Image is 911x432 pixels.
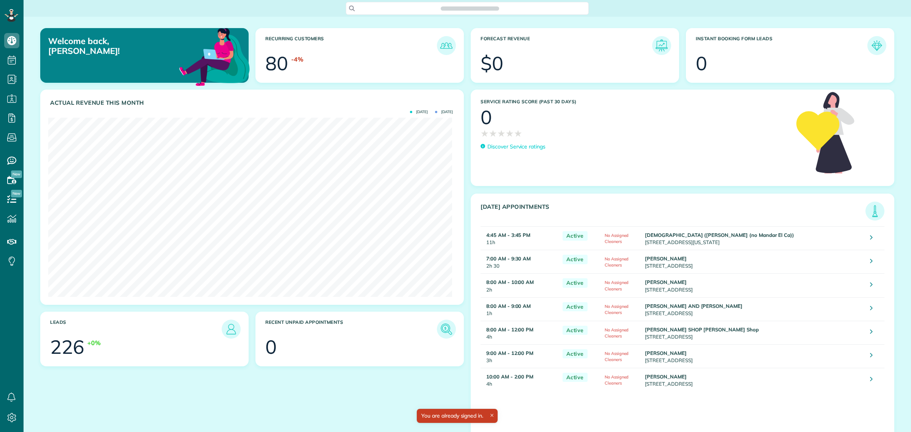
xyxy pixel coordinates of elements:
h3: Service Rating score (past 30 days) [481,99,789,104]
span: Active [563,373,588,382]
div: -4% [291,55,303,64]
td: [STREET_ADDRESS][US_STATE] [643,227,864,250]
span: No Assigned Cleaners [605,256,629,268]
td: 11h [481,227,559,250]
h3: Leads [50,320,222,339]
p: Welcome back, [PERSON_NAME]! [48,36,183,56]
span: No Assigned Cleaners [605,351,629,362]
td: 2h 30 [481,250,559,274]
td: [STREET_ADDRESS] [643,321,864,344]
td: 4h [481,368,559,391]
strong: 9:00 AM - 12:00 PM [486,350,533,356]
td: [STREET_ADDRESS] [643,297,864,321]
div: +0% [87,339,101,347]
div: 80 [265,54,288,73]
strong: 8:00 AM - 12:00 PM [486,326,533,333]
strong: [PERSON_NAME] [645,350,687,356]
span: [DATE] [435,110,453,114]
td: 4h [481,321,559,344]
td: 1h [481,297,559,321]
span: ★ [506,127,514,140]
span: New [11,190,22,197]
span: [DATE] [410,110,428,114]
div: 0 [481,108,492,127]
strong: 8:00 AM - 10:00 AM [486,279,534,285]
span: Active [563,231,588,241]
p: Discover Service ratings [487,143,545,151]
strong: [PERSON_NAME] [645,374,687,380]
strong: 7:00 AM - 9:30 AM [486,255,531,262]
span: ★ [514,127,522,140]
h3: Forecast Revenue [481,36,652,55]
span: Active [563,255,588,264]
span: Active [563,326,588,335]
div: 0 [696,54,707,73]
td: 2h [481,274,559,297]
img: dashboard_welcome-42a62b7d889689a78055ac9021e634bf52bae3f8056760290aed330b23ab8690.png [178,19,251,93]
strong: 10:00 AM - 2:00 PM [486,374,533,380]
img: icon_form_leads-04211a6a04a5b2264e4ee56bc0799ec3eb69b7e499cbb523a139df1d13a81ae0.png [869,38,884,53]
td: 3h [481,344,559,368]
span: Active [563,278,588,288]
strong: [PERSON_NAME] [645,279,687,285]
img: icon_leads-1bed01f49abd5b7fead27621c3d59655bb73ed531f8eeb49469d10e621d6b896.png [224,322,239,337]
h3: Instant Booking Form Leads [696,36,867,55]
h3: Recent unpaid appointments [265,320,437,339]
div: $0 [481,54,503,73]
span: No Assigned Cleaners [605,233,629,244]
span: No Assigned Cleaners [605,327,629,339]
div: 0 [265,337,277,356]
strong: [DEMOGRAPHIC_DATA] ([PERSON_NAME] (no Mandar El Ca)) [645,232,794,238]
h3: [DATE] Appointments [481,203,865,221]
img: icon_unpaid_appointments-47b8ce3997adf2238b356f14209ab4cced10bd1f174958f3ca8f1d0dd7fffeee.png [439,322,454,337]
span: New [11,170,22,178]
img: icon_recurring_customers-cf858462ba22bcd05b5a5880d41d6543d210077de5bb9ebc9590e49fd87d84ed.png [439,38,454,53]
span: Search ZenMaid… [448,5,491,12]
a: Discover Service ratings [481,143,545,151]
img: icon_forecast_revenue-8c13a41c7ed35a8dcfafea3cbb826a0462acb37728057bba2d056411b612bbbe.png [654,38,669,53]
td: [STREET_ADDRESS] [643,250,864,274]
td: [STREET_ADDRESS] [643,368,864,391]
span: No Assigned Cleaners [605,304,629,315]
strong: [PERSON_NAME] SHOP [PERSON_NAME] Shop [645,326,759,333]
h3: Recurring Customers [265,36,437,55]
td: [STREET_ADDRESS] [643,274,864,297]
strong: 4:45 AM - 3:45 PM [486,232,530,238]
span: ★ [481,127,489,140]
span: No Assigned Cleaners [605,374,629,386]
span: Active [563,349,588,359]
span: ★ [489,127,497,140]
span: Active [563,302,588,312]
td: [STREET_ADDRESS] [643,344,864,368]
span: ★ [497,127,506,140]
span: No Assigned Cleaners [605,280,629,291]
strong: [PERSON_NAME] [645,255,687,262]
img: icon_todays_appointments-901f7ab196bb0bea1936b74009e4eb5ffbc2d2711fa7634e0d609ed5ef32b18b.png [867,203,883,219]
strong: 8:00 AM - 9:00 AM [486,303,531,309]
div: You are already signed in. [417,409,498,423]
div: 226 [50,337,84,356]
strong: [PERSON_NAME] AND [PERSON_NAME] [645,303,742,309]
h3: Actual Revenue this month [50,99,456,106]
